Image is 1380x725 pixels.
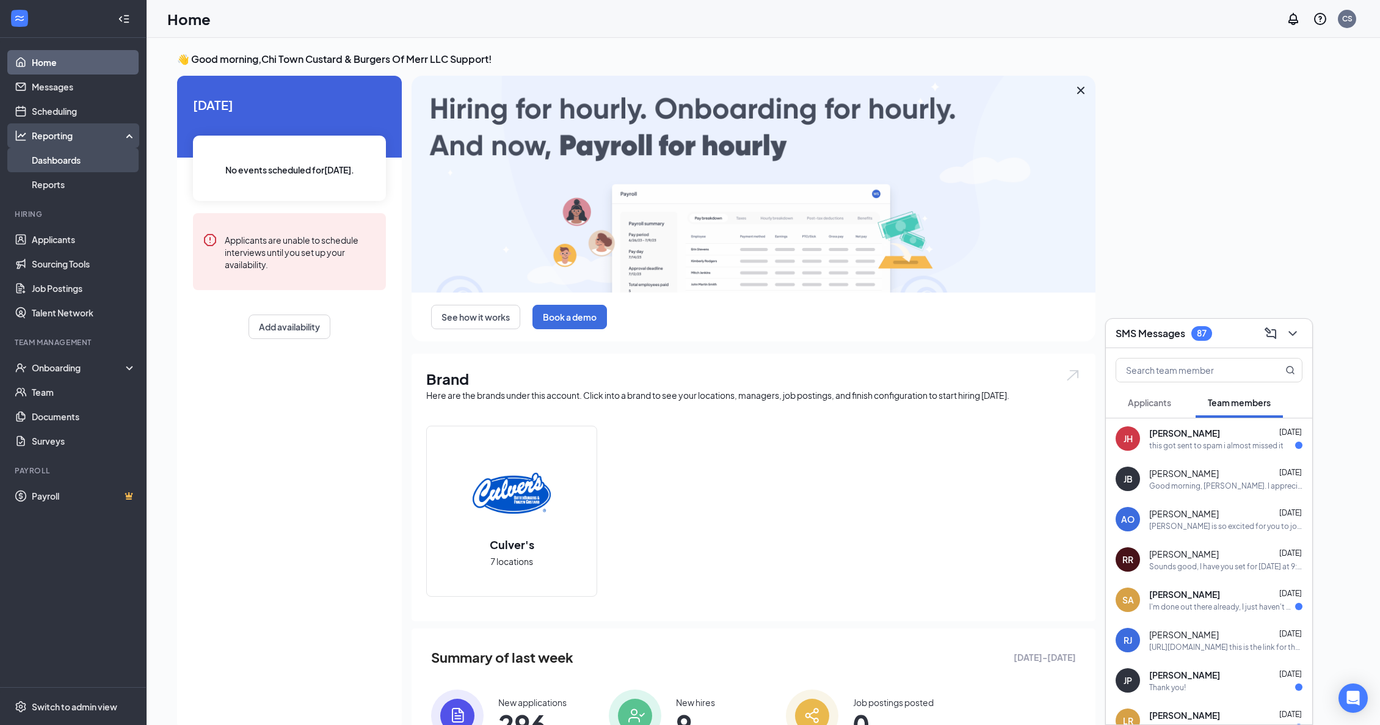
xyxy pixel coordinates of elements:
button: Add availability [249,315,330,339]
a: Talent Network [32,301,136,325]
div: RJ [1124,634,1132,646]
a: Documents [32,404,136,429]
svg: MagnifyingGlass [1285,365,1295,375]
svg: Notifications [1286,12,1301,26]
a: Messages [32,75,136,99]
span: [PERSON_NAME] [1149,467,1219,479]
h3: SMS Messages [1116,327,1185,340]
div: Here are the brands under this account. Click into a brand to see your locations, managers, job p... [426,389,1081,401]
div: [URL][DOMAIN_NAME] this is the link for the employee groupchat please use this to keep in contact... [1149,642,1302,652]
a: Reports [32,172,136,197]
div: I'm done out there already, I just haven't been able to start with here yet because I need to fin... [1149,602,1295,612]
div: CS [1342,13,1353,24]
span: [PERSON_NAME] [1149,709,1220,721]
span: [PERSON_NAME] [1149,548,1219,560]
button: See how it works [431,305,520,329]
div: JH [1124,432,1133,445]
a: Sourcing Tools [32,252,136,276]
span: [PERSON_NAME] [1149,588,1220,600]
a: Team [32,380,136,404]
svg: Collapse [118,13,130,25]
a: Dashboards [32,148,136,172]
div: Open Intercom Messenger [1338,683,1368,713]
div: New applications [498,696,567,709]
div: New hires [676,696,715,709]
div: Onboarding [32,362,126,374]
span: [DATE] [1279,710,1302,719]
div: SA [1122,594,1134,606]
button: ChevronDown [1283,324,1302,343]
span: [PERSON_NAME] [1149,628,1219,641]
span: [PERSON_NAME] [1149,427,1220,439]
div: Team Management [15,337,134,348]
div: Thank you! [1149,682,1186,693]
div: Switch to admin view [32,701,117,713]
span: [DATE] [193,95,386,114]
a: Applicants [32,227,136,252]
div: 87 [1197,328,1207,338]
a: Surveys [32,429,136,453]
div: Reporting [32,129,137,142]
div: Sounds good, I have you set for [DATE] at 9:30. Here's a list of things I will need you to bring ... [1149,561,1302,572]
span: Summary of last week [431,647,573,668]
img: payroll-large.gif [412,76,1095,293]
svg: ChevronDown [1285,326,1300,341]
h1: Home [167,9,211,29]
h2: Culver's [478,537,547,552]
div: Payroll [15,465,134,476]
span: 7 locations [490,555,533,568]
span: [DATE] [1279,548,1302,558]
svg: UserCheck [15,362,27,374]
div: JP [1124,674,1132,687]
a: Job Postings [32,276,136,301]
span: [DATE] [1279,589,1302,598]
div: [PERSON_NAME] is so excited for you to join our team! Do you know anyone else who might be intere... [1149,521,1302,531]
span: [DATE] [1279,468,1302,477]
button: Book a demo [532,305,607,329]
span: No events scheduled for [DATE] . [225,163,354,177]
input: Search team member [1116,359,1261,382]
span: [DATE] [1279,629,1302,638]
a: Scheduling [32,99,136,123]
div: Hiring [15,209,134,219]
div: Job postings posted [853,696,934,709]
img: Culver's [473,454,551,532]
svg: QuestionInfo [1313,12,1327,26]
div: RR [1122,553,1133,566]
svg: ComposeMessage [1263,326,1278,341]
svg: Analysis [15,129,27,142]
h1: Brand [426,368,1081,389]
span: [PERSON_NAME] [1149,508,1219,520]
span: [DATE] [1279,428,1302,437]
a: PayrollCrown [32,484,136,508]
span: Team members [1208,397,1271,408]
div: Applicants are unable to schedule interviews until you set up your availability. [225,233,376,271]
svg: Error [203,233,217,247]
div: AO [1121,513,1135,525]
div: this got sent to spam i almost missed it [1149,440,1284,451]
a: Home [32,50,136,75]
button: ComposeMessage [1261,324,1280,343]
span: [PERSON_NAME] [1149,669,1220,681]
svg: Settings [15,701,27,713]
div: Good morning, [PERSON_NAME]. I appreciate your time for completing our onboarding paperwork. The ... [1149,481,1302,491]
h3: 👋 Good morning, Chi Town Custard & Burgers Of Merr LLC Support ! [177,53,1095,66]
div: JB [1124,473,1133,485]
img: open.6027fd2a22e1237b5b06.svg [1065,368,1081,382]
span: [DATE] - [DATE] [1014,650,1076,664]
span: [DATE] [1279,669,1302,679]
svg: Cross [1073,83,1088,98]
span: Applicants [1128,397,1171,408]
svg: WorkstreamLogo [13,12,26,24]
span: [DATE] [1279,508,1302,517]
